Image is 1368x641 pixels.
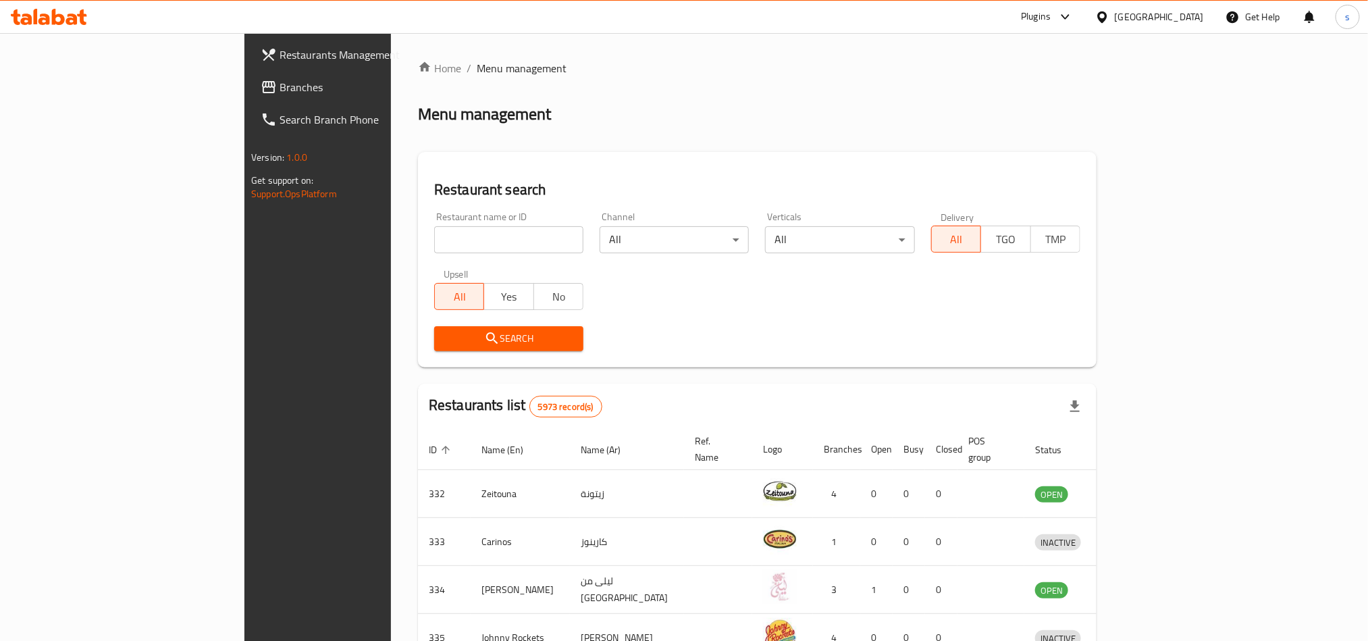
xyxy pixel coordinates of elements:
[570,518,684,566] td: كارينوز
[941,212,974,222] label: Delivery
[471,518,570,566] td: Carinos
[813,470,860,518] td: 4
[570,470,684,518] td: زيتونة
[931,226,981,253] button: All
[477,60,567,76] span: Menu management
[860,566,893,614] td: 1
[286,149,307,166] span: 1.0.0
[251,185,337,203] a: Support.OpsPlatform
[418,60,1097,76] nav: breadcrumb
[250,103,473,136] a: Search Branch Phone
[1021,9,1051,25] div: Plugins
[418,103,551,125] h2: Menu management
[533,283,583,310] button: No
[937,230,976,249] span: All
[986,230,1025,249] span: TGO
[765,226,914,253] div: All
[250,39,473,71] a: Restaurants Management
[1115,9,1204,24] div: [GEOGRAPHIC_DATA]
[763,474,797,508] img: Zeitouna
[251,149,284,166] span: Version:
[444,270,469,279] label: Upsell
[893,470,925,518] td: 0
[752,429,813,470] th: Logo
[251,172,313,189] span: Get support on:
[1035,487,1068,503] span: OPEN
[763,522,797,556] img: Carinos
[471,470,570,518] td: Zeitouna
[434,283,484,310] button: All
[490,287,528,307] span: Yes
[540,287,578,307] span: No
[1035,583,1068,598] span: OPEN
[893,566,925,614] td: 0
[434,326,583,351] button: Search
[280,79,462,95] span: Branches
[1035,535,1081,550] span: INACTIVE
[529,396,602,417] div: Total records count
[925,429,957,470] th: Closed
[763,570,797,604] img: Leila Min Lebnan
[968,433,1008,465] span: POS group
[860,429,893,470] th: Open
[1030,226,1080,253] button: TMP
[600,226,749,253] div: All
[280,111,462,128] span: Search Branch Phone
[860,518,893,566] td: 0
[1035,486,1068,503] div: OPEN
[893,518,925,566] td: 0
[980,226,1030,253] button: TGO
[483,283,533,310] button: Yes
[695,433,736,465] span: Ref. Name
[445,330,573,347] span: Search
[1035,582,1068,598] div: OPEN
[530,401,602,413] span: 5973 record(s)
[813,566,860,614] td: 3
[429,395,602,417] h2: Restaurants list
[434,226,583,253] input: Search for restaurant name or ID..
[925,566,957,614] td: 0
[481,442,541,458] span: Name (En)
[893,429,925,470] th: Busy
[250,71,473,103] a: Branches
[860,470,893,518] td: 0
[1059,390,1091,423] div: Export file
[1345,9,1350,24] span: s
[440,287,479,307] span: All
[581,442,638,458] span: Name (Ar)
[813,429,860,470] th: Branches
[570,566,684,614] td: ليلى من [GEOGRAPHIC_DATA]
[1036,230,1075,249] span: TMP
[280,47,462,63] span: Restaurants Management
[429,442,454,458] span: ID
[1035,442,1079,458] span: Status
[1035,534,1081,550] div: INACTIVE
[471,566,570,614] td: [PERSON_NAME]
[925,470,957,518] td: 0
[925,518,957,566] td: 0
[813,518,860,566] td: 1
[434,180,1080,200] h2: Restaurant search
